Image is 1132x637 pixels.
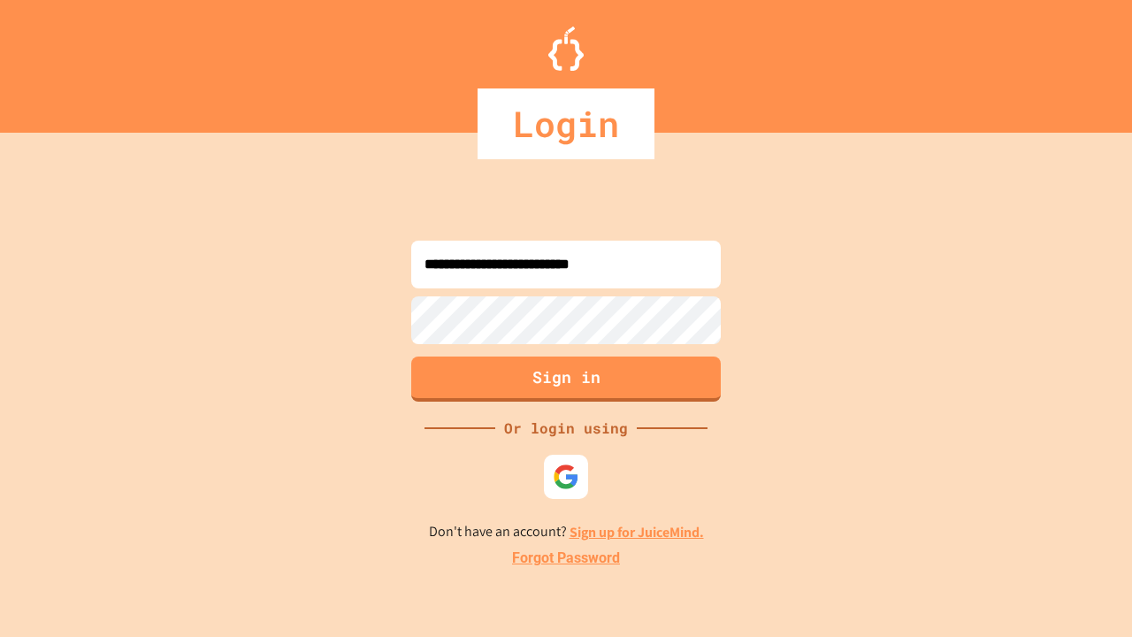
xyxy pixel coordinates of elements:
iframe: chat widget [985,489,1114,564]
a: Forgot Password [512,548,620,569]
div: Or login using [495,418,637,439]
div: Login [478,88,654,159]
p: Don't have an account? [429,521,704,543]
a: Sign up for JuiceMind. [570,523,704,541]
img: Logo.svg [548,27,584,71]
iframe: chat widget [1058,566,1114,619]
button: Sign in [411,357,721,402]
img: google-icon.svg [553,464,579,490]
